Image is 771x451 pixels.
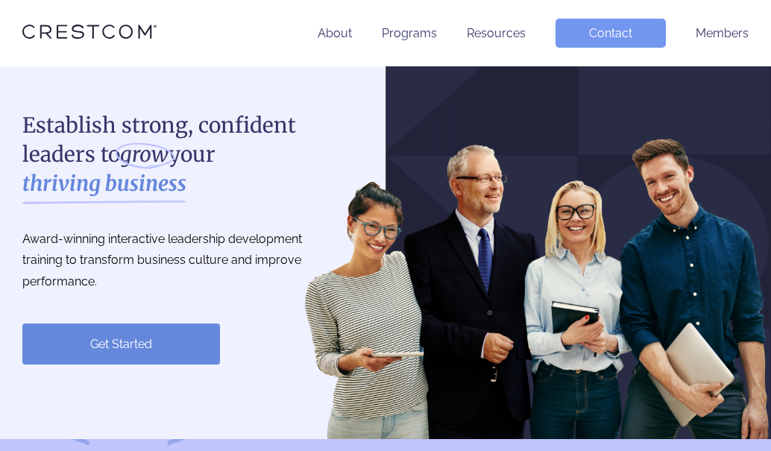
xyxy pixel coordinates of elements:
a: Programs [382,26,437,40]
p: Award-winning interactive leadership development training to transform business culture and impro... [22,229,336,293]
a: Members [696,26,749,40]
a: Contact [556,19,666,48]
strong: thriving business [22,169,186,198]
a: Resources [467,26,526,40]
i: grow [120,140,169,169]
a: Get Started [22,324,220,365]
a: About [318,26,352,40]
h1: Establish strong, confident leaders to your [22,111,336,199]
